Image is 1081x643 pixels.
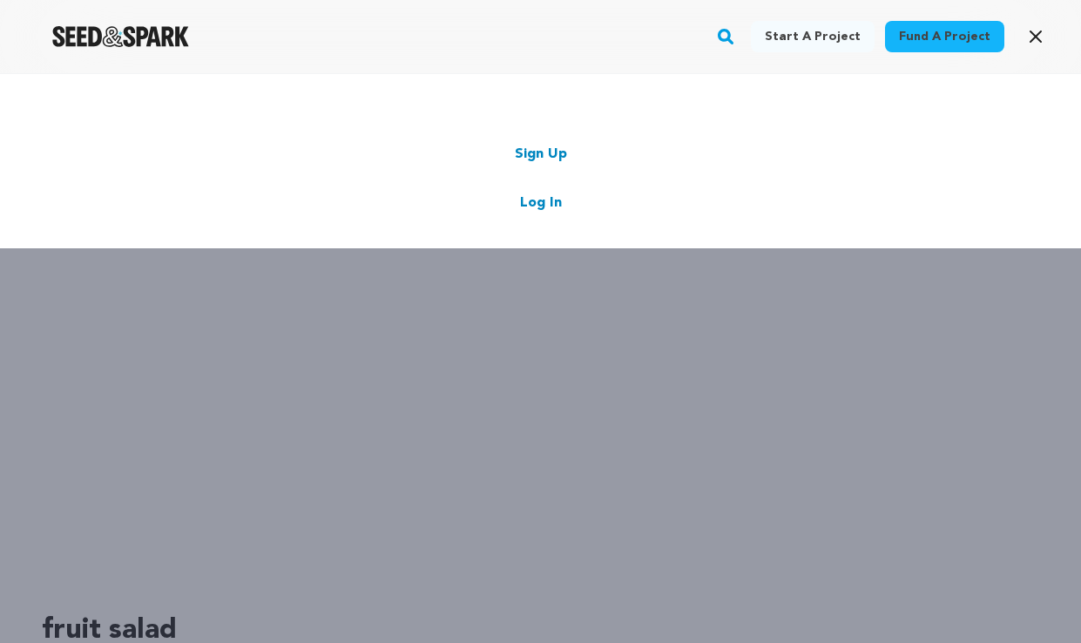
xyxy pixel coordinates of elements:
a: Seed&Spark Homepage [52,26,189,47]
a: Start a project [751,21,875,52]
a: Log In [520,193,562,213]
a: Sign Up [515,144,567,165]
a: Fund a project [885,21,1004,52]
img: Seed&Spark Logo Dark Mode [52,26,189,47]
